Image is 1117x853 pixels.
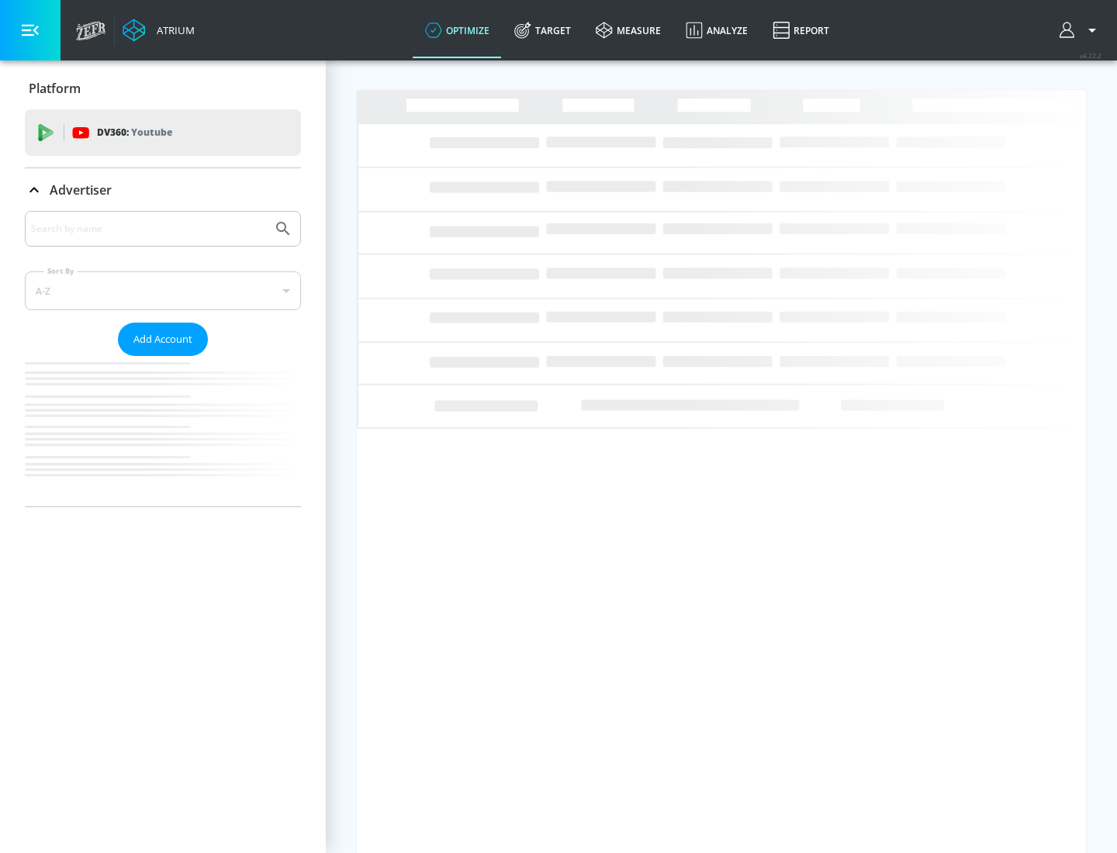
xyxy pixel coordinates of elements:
[131,124,172,140] p: Youtube
[31,219,266,239] input: Search by name
[118,323,208,356] button: Add Account
[97,124,172,141] p: DV360:
[25,109,301,156] div: DV360: Youtube
[25,356,301,506] nav: list of Advertiser
[29,80,81,97] p: Platform
[150,23,195,37] div: Atrium
[502,2,583,58] a: Target
[44,266,78,276] label: Sort By
[25,271,301,310] div: A-Z
[123,19,195,42] a: Atrium
[1080,51,1101,60] span: v 4.22.2
[673,2,760,58] a: Analyze
[25,211,301,506] div: Advertiser
[583,2,673,58] a: measure
[25,67,301,110] div: Platform
[25,168,301,212] div: Advertiser
[50,181,112,199] p: Advertiser
[413,2,502,58] a: optimize
[760,2,842,58] a: Report
[133,330,192,348] span: Add Account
